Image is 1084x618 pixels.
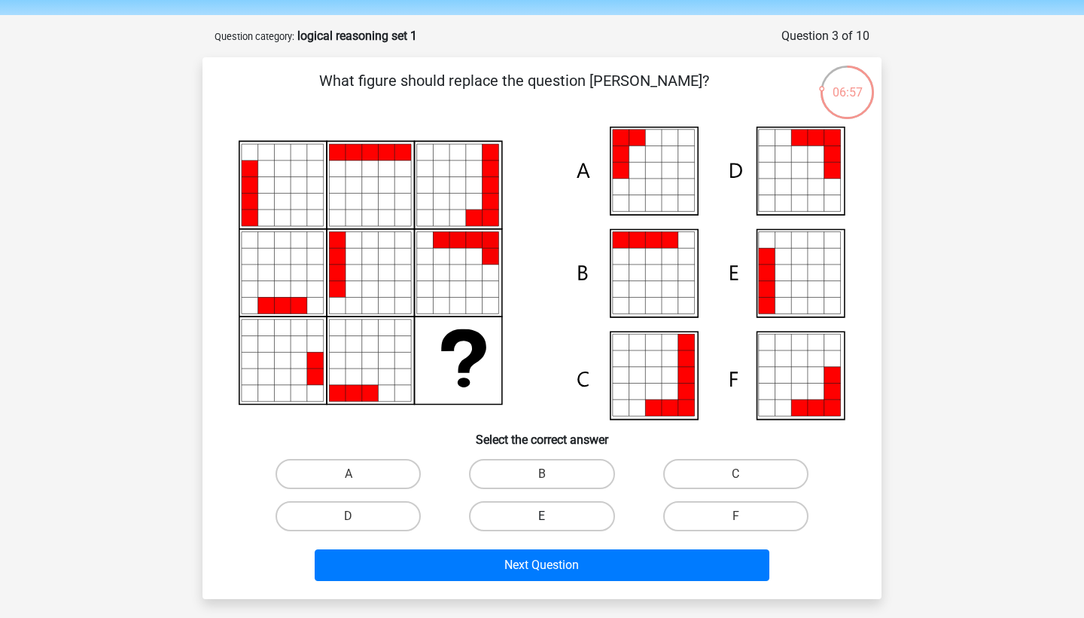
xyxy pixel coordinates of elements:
p: What figure should replace the question [PERSON_NAME]? [227,69,801,115]
strong: logical reasoning set 1 [297,29,417,43]
small: Question category: [215,31,294,42]
div: Question 3 of 10 [781,27,869,45]
label: E [469,501,614,531]
label: A [276,459,421,489]
label: F [663,501,808,531]
h6: Select the correct answer [227,421,857,447]
div: 06:57 [819,64,875,102]
label: B [469,459,614,489]
label: C [663,459,808,489]
button: Next Question [315,549,770,581]
label: D [276,501,421,531]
